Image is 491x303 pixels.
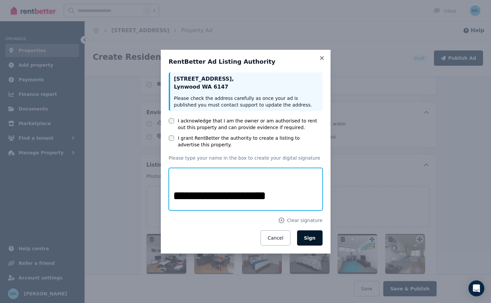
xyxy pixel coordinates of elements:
[178,117,323,131] label: I acknowledge that I am the owner or am authorised to rent out this property and can provide evid...
[261,230,290,246] button: Cancel
[174,95,319,108] p: Please check the address carefully as once your ad is published you must contact support to updat...
[468,280,484,296] div: Open Intercom Messenger
[287,217,322,224] span: Clear signature
[297,230,323,246] button: Sign
[304,235,316,241] span: Sign
[174,75,319,91] p: [STREET_ADDRESS] , Lynwood WA 6147
[169,58,323,66] h3: RentBetter Ad Listing Authority
[178,135,323,148] label: I grant RentBetter the authority to create a listing to advertise this property.
[169,155,323,161] p: Please type your name in the box to create your digital signature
